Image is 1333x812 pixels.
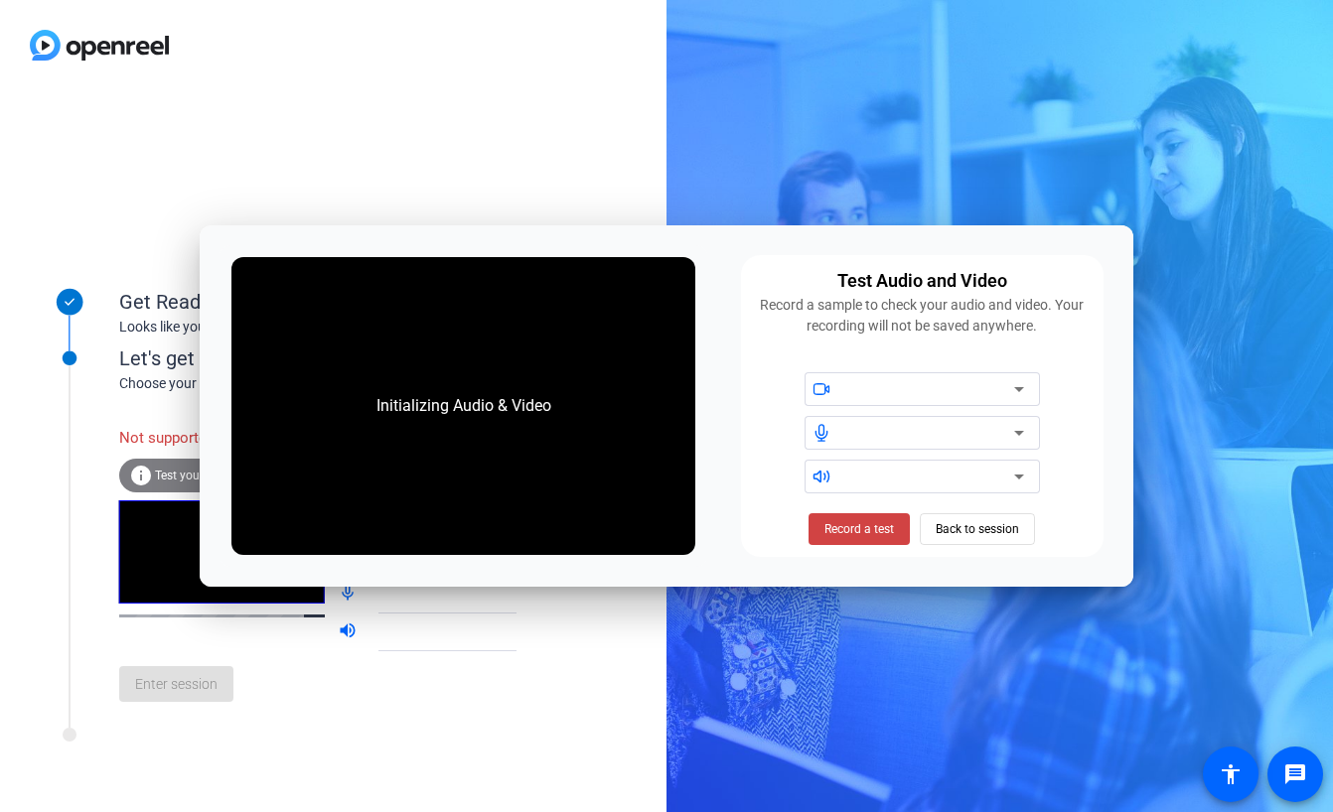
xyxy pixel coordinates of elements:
[119,287,517,317] div: Get Ready!
[119,373,557,394] div: Choose your settings
[129,464,153,487] mat-icon: info
[119,343,557,373] div: Let's get connected.
[753,295,1091,337] div: Record a sample to check your audio and video. Your recording will not be saved anywhere.
[338,620,362,644] mat-icon: volume_up
[936,510,1019,548] span: Back to session
[920,513,1035,545] button: Back to session
[824,520,894,538] span: Record a test
[809,513,910,545] button: Record a test
[357,374,571,438] div: Initializing Audio & Video
[338,583,362,607] mat-icon: mic_none
[155,469,293,482] span: Test your audio and video
[1219,762,1243,786] mat-icon: accessibility
[119,317,517,338] div: Looks like you've been invited to join
[119,417,338,460] div: Not supported
[837,267,1007,295] div: Test Audio and Video
[1283,762,1307,786] mat-icon: message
